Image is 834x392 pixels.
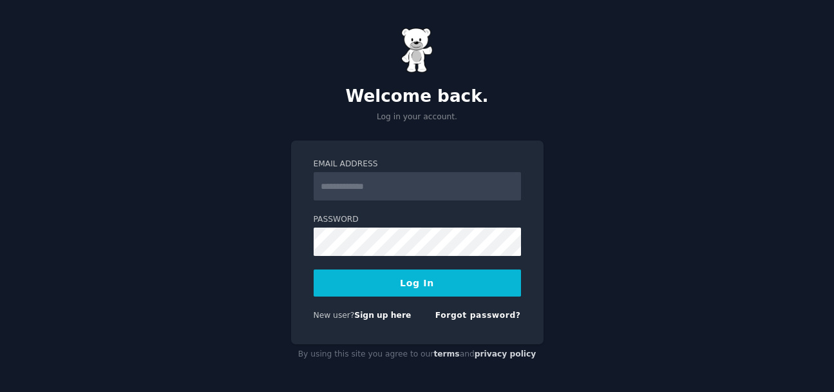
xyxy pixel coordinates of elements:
a: privacy policy [475,349,536,358]
label: Email Address [314,159,521,170]
a: terms [433,349,459,358]
label: Password [314,214,521,226]
a: Sign up here [354,311,411,320]
img: Gummy Bear [401,28,433,73]
span: New user? [314,311,355,320]
button: Log In [314,269,521,297]
a: Forgot password? [435,311,521,320]
p: Log in your account. [291,112,544,123]
div: By using this site you agree to our and [291,344,544,365]
h2: Welcome back. [291,86,544,107]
